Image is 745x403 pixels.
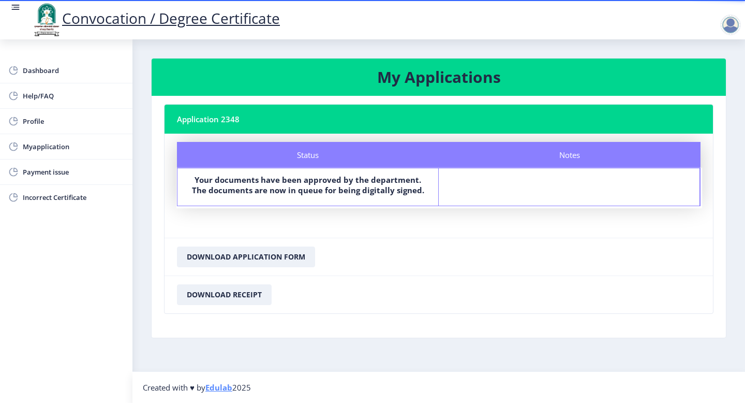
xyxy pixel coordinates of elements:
[177,284,272,305] button: Download Receipt
[165,105,713,134] nb-card-header: Application 2348
[439,142,701,168] div: Notes
[164,67,713,88] h3: My Applications
[23,166,124,178] span: Payment issue
[23,140,124,153] span: Myapplication
[143,382,251,393] span: Created with ♥ by 2025
[23,90,124,102] span: Help/FAQ
[23,64,124,77] span: Dashboard
[31,2,62,37] img: logo
[205,382,232,393] a: Edulab
[31,8,280,28] a: Convocation / Degree Certificate
[23,115,124,127] span: Profile
[23,191,124,204] span: Incorrect Certificate
[177,142,439,168] div: Status
[192,175,424,195] b: Your documents have been approved by the department. The documents are now in queue for being dig...
[177,247,315,267] button: Download Application Form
